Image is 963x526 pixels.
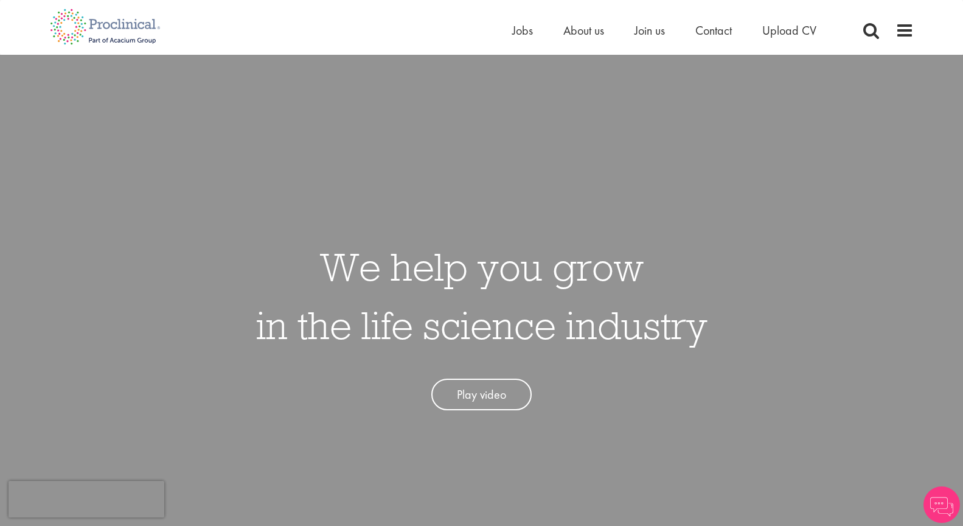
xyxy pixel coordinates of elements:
a: Join us [634,23,665,38]
img: Chatbot [923,486,960,523]
a: Upload CV [762,23,816,38]
a: Contact [695,23,732,38]
a: Play video [431,379,532,411]
a: About us [563,23,604,38]
h1: We help you grow in the life science industry [256,237,707,354]
a: Jobs [512,23,533,38]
